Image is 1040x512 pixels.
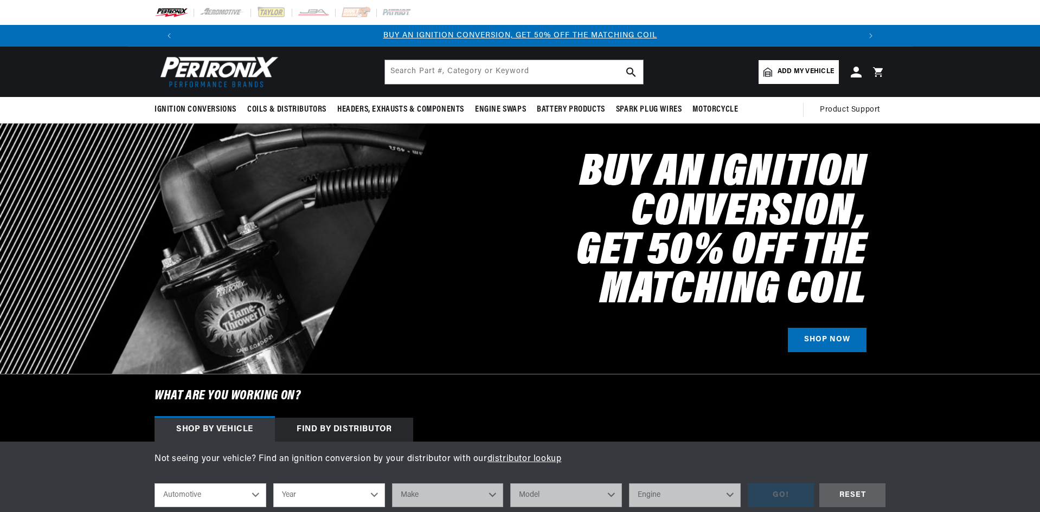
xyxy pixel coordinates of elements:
[778,67,834,77] span: Add my vehicle
[155,53,279,90] img: Pertronix
[531,97,611,122] summary: Battery Products
[820,97,885,123] summary: Product Support
[180,30,860,42] div: 1 of 3
[155,418,275,442] div: Shop by vehicle
[687,97,743,122] summary: Motorcycle
[275,418,413,442] div: Find by Distributor
[158,25,180,47] button: Translation missing: en.sections.announcements.previous_announcement
[820,104,880,116] span: Product Support
[616,104,682,115] span: Spark Plug Wires
[475,104,526,115] span: Engine Swaps
[759,60,839,84] a: Add my vehicle
[242,97,332,122] summary: Coils & Distributors
[383,31,657,40] a: BUY AN IGNITION CONVERSION, GET 50% OFF THE MATCHING COIL
[247,104,326,115] span: Coils & Distributors
[180,30,860,42] div: Announcement
[392,483,504,507] select: Make
[860,25,882,47] button: Translation missing: en.sections.announcements.next_announcement
[337,104,464,115] span: Headers, Exhausts & Components
[611,97,688,122] summary: Spark Plug Wires
[155,97,242,122] summary: Ignition Conversions
[692,104,738,115] span: Motorcycle
[155,483,266,507] select: Ride Type
[155,452,885,466] p: Not seeing your vehicle? Find an ignition conversion by your distributor with our
[629,483,741,507] select: Engine
[619,60,643,84] button: search button
[127,374,913,418] h6: What are you working on?
[385,60,643,84] input: Search Part #, Category or Keyword
[537,104,605,115] span: Battery Products
[155,104,236,115] span: Ignition Conversions
[510,483,622,507] select: Model
[332,97,470,122] summary: Headers, Exhausts & Components
[470,97,531,122] summary: Engine Swaps
[127,25,913,47] slideshow-component: Translation missing: en.sections.announcements.announcement_bar
[819,483,885,508] div: RESET
[487,455,562,463] a: distributor lookup
[788,328,866,352] a: SHOP NOW
[403,154,866,310] h2: Buy an Ignition Conversion, Get 50% off the Matching Coil
[273,483,385,507] select: Year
